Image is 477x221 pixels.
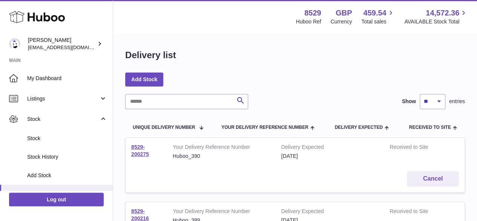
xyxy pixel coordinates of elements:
[131,144,149,157] a: 8529-200275
[27,153,107,161] span: Stock History
[402,98,416,105] label: Show
[336,8,352,18] strong: GBP
[404,8,468,25] a: 14,572.36 AVAILABLE Stock Total
[304,8,321,18] strong: 8529
[281,208,379,217] strong: Delivery Expected
[125,49,176,61] h1: Delivery list
[27,190,107,198] span: Delivery History
[9,38,20,49] img: internalAdmin-8529@internal.huboo.com
[27,95,99,102] span: Listings
[221,125,308,130] span: Your Delivery Reference Number
[27,172,107,179] span: Add Stock
[409,125,451,130] span: Received to Site
[28,37,96,51] div: [PERSON_NAME]
[361,8,395,25] a: 459.54 Total sales
[426,8,459,18] span: 14,572.36
[173,144,270,153] strong: Your Delivery Reference Number
[390,144,439,153] strong: Received to Site
[361,18,395,25] span: Total sales
[9,193,104,206] a: Log out
[449,98,465,105] span: entries
[363,8,386,18] span: 459.54
[173,153,270,160] div: Huboo_390
[281,144,379,153] strong: Delivery Expected
[390,208,439,217] strong: Received to Site
[28,44,111,50] span: [EMAIL_ADDRESS][DOMAIN_NAME]
[334,125,382,130] span: Delivery Expected
[27,75,107,82] span: My Dashboard
[281,153,379,160] div: [DATE]
[407,171,459,187] button: Cancel
[331,18,352,25] div: Currency
[125,73,163,86] a: Add Stock
[173,208,270,217] strong: Your Delivery Reference Number
[296,18,321,25] div: Huboo Ref
[133,125,195,130] span: Unique Delivery Number
[404,18,468,25] span: AVAILABLE Stock Total
[27,116,99,123] span: Stock
[27,135,107,142] span: Stock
